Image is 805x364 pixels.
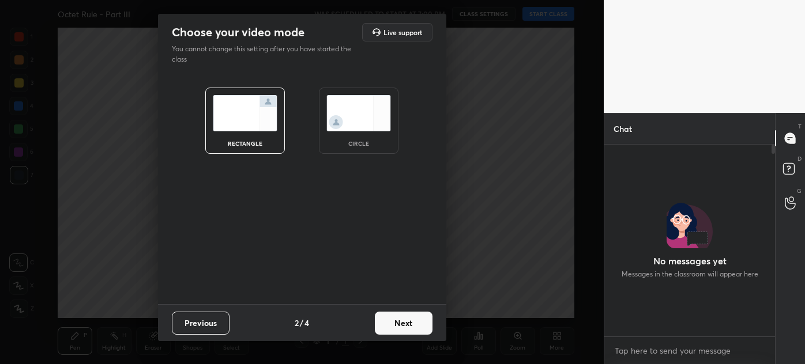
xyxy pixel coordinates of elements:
[336,141,382,146] div: circle
[604,113,641,144] p: Chat
[172,312,230,335] button: Previous
[798,122,802,131] p: T
[300,317,303,329] h4: /
[375,312,432,335] button: Next
[295,317,299,329] h4: 2
[222,141,268,146] div: rectangle
[797,187,802,195] p: G
[213,95,277,131] img: normalScreenIcon.ae25ed63.svg
[172,25,304,40] h2: Choose your video mode
[304,317,309,329] h4: 4
[172,44,359,65] p: You cannot change this setting after you have started the class
[798,154,802,163] p: D
[383,29,422,36] h5: Live support
[326,95,391,131] img: circleScreenIcon.acc0effb.svg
